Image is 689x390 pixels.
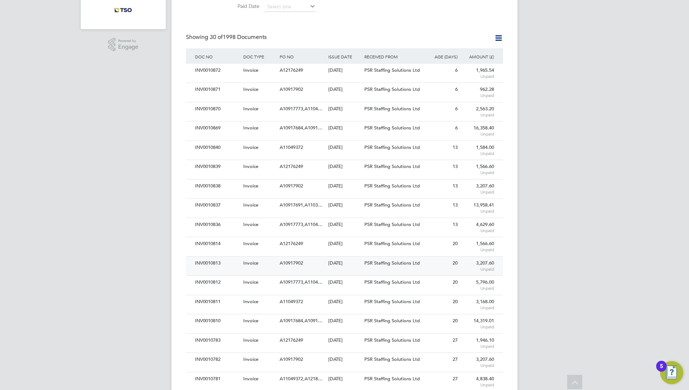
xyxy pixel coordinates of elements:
span: Unpaid [461,228,494,234]
div: [DATE] [326,102,363,116]
span: PSR Staffing Solutions Ltd [364,240,420,247]
div: INV0010839 [193,160,241,173]
span: Invoice [243,356,258,362]
div: [DATE] [326,314,363,328]
div: INV0010836 [193,218,241,231]
div: AMOUNT (£) [459,48,496,65]
span: PSR Staffing Solutions Ltd [364,125,420,131]
span: 20 [453,240,458,247]
div: RECEIVED FROM [363,48,423,65]
div: 13,958.41 [459,199,496,217]
div: DOC TYPE [241,48,278,65]
span: Invoice [243,318,258,324]
span: A12176249 [280,240,303,247]
span: PSR Staffing Solutions Ltd [364,67,420,73]
div: [DATE] [326,141,363,154]
span: 13 [453,202,458,208]
span: Invoice [243,376,258,382]
div: 3,207.60 [459,180,496,198]
div: [DATE] [326,64,363,77]
div: Showing [186,34,268,41]
span: Unpaid [461,93,494,98]
span: 27 [453,376,458,382]
span: PSR Staffing Solutions Ltd [364,376,420,382]
span: Engage [118,44,138,50]
span: 6 [455,106,458,112]
span: Invoice [243,106,258,112]
span: PSR Staffing Solutions Ltd [364,337,420,343]
span: PSR Staffing Solutions Ltd [364,202,420,208]
div: 5 [660,366,663,376]
div: [DATE] [326,199,363,212]
div: 3,168.00 [459,295,496,314]
div: 5,796.00 [459,276,496,294]
div: INV0010869 [193,121,241,135]
div: INV0010871 [193,83,241,96]
input: Select one [265,2,316,12]
span: 13 [453,163,458,169]
span: Unpaid [461,131,494,137]
span: 20 [453,279,458,285]
a: Go to home page [89,5,157,16]
span: 1998 Documents [210,34,267,41]
span: Unpaid [461,112,494,118]
span: 27 [453,337,458,343]
span: Unpaid [461,324,494,330]
span: 6 [455,86,458,92]
div: [DATE] [326,237,363,251]
span: A11049372,A1218… [280,376,323,382]
span: PSR Staffing Solutions Ltd [364,183,420,189]
span: Invoice [243,337,258,343]
span: Unpaid [461,305,494,311]
div: [DATE] [326,372,363,386]
span: PSR Staffing Solutions Ltd [364,86,420,92]
span: 13 [453,221,458,227]
span: Invoice [243,279,258,285]
span: A10917691,A1103… [280,202,323,208]
span: Invoice [243,86,258,92]
div: INV0010840 [193,141,241,154]
div: 1,584.00 [459,141,496,160]
button: Open Resource Center, 5 new notifications [660,361,683,384]
div: 2,563.20 [459,102,496,121]
span: Unpaid [461,74,494,79]
div: INV0010782 [193,353,241,366]
div: INV0010838 [193,180,241,193]
div: INV0010781 [193,372,241,386]
span: 6 [455,67,458,73]
span: PSR Staffing Solutions Ltd [364,298,420,305]
span: A10917773,A1104… [280,221,323,227]
div: INV0010813 [193,257,241,270]
span: Invoice [243,221,258,227]
div: ISSUE DATE [326,48,363,65]
span: Invoice [243,125,258,131]
span: A12176249 [280,67,303,73]
div: 16,358.40 [459,121,496,140]
span: A10917684,A1091… [280,125,323,131]
span: 6 [455,125,458,131]
span: A10917773,A1104… [280,279,323,285]
div: 1,965.54 [459,64,496,83]
div: [DATE] [326,218,363,231]
div: 3,207.60 [459,353,496,372]
span: PSR Staffing Solutions Ltd [364,221,420,227]
span: PSR Staffing Solutions Ltd [364,144,420,150]
span: Unpaid [461,266,494,272]
span: A12176249 [280,337,303,343]
div: INV0010810 [193,314,241,328]
div: [DATE] [326,334,363,347]
div: 3,207.60 [459,257,496,275]
span: A12176249 [280,163,303,169]
span: 27 [453,356,458,362]
span: A10917902 [280,356,303,362]
div: INV0010814 [193,237,241,251]
div: INV0010783 [193,334,241,347]
div: INV0010872 [193,64,241,77]
div: INV0010812 [193,276,241,289]
span: Invoice [243,240,258,247]
span: A10917902 [280,260,303,266]
div: 1,566.60 [459,160,496,179]
span: 30 of [210,34,223,41]
span: Powered by [118,38,138,44]
span: PSR Staffing Solutions Ltd [364,318,420,324]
